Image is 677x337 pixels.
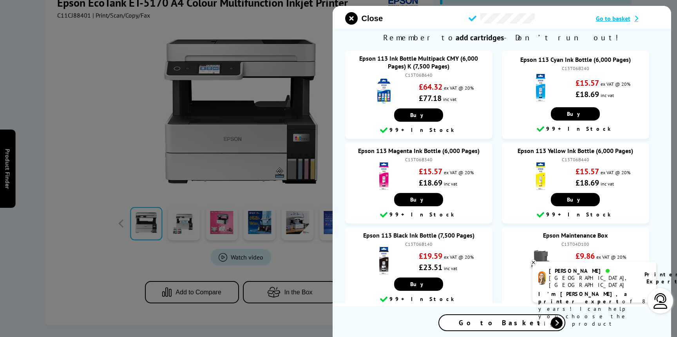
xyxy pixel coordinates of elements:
a: Go to basket [596,14,659,22]
div: C13T06B640 [353,72,485,78]
img: user-headset-light.svg [653,293,668,309]
strong: £15.57 [576,78,599,88]
strong: £15.57 [419,166,442,177]
div: C13T06B340 [353,157,485,162]
strong: £77.18 [419,93,442,103]
strong: £18.69 [576,89,599,99]
span: inc vat [444,265,457,271]
div: C13T04D100 [510,241,641,247]
img: Epson Maintenance Box [527,247,554,274]
span: ex VAT @ 20% [601,169,630,175]
strong: £15.57 [576,166,599,177]
div: 99+ In Stock [506,124,645,134]
img: Epson 113 Cyan Ink Bottle (6,000 Pages) [527,74,554,101]
strong: £18.69 [419,178,442,188]
div: 99+ In Stock [349,295,489,304]
span: inc vat [443,96,456,102]
span: ex VAT @ 20% [601,81,630,87]
span: Buy [411,196,427,203]
span: ex VAT @ 20% [444,85,474,91]
span: Go to basket [596,14,630,22]
div: 99+ In Stock [349,126,489,135]
a: Epson 113 Magenta Ink Bottle (6,000 Pages) [358,147,480,155]
span: Close [362,14,383,23]
img: Epson 113 Ink Bottle Multipack CMY (6,000 Pages) K (7,500 Pages) [370,78,398,105]
img: Epson 113 Magenta Ink Bottle (6,000 Pages) [370,162,398,190]
a: Epson 113 Black Ink Bottle (7,500 Pages) [363,231,474,239]
strong: £64.32 [419,82,442,92]
a: Epson 113 Cyan Ink Bottle (6,000 Pages) [520,56,631,63]
span: Remember to - Don’t run out! [333,29,671,47]
span: ex VAT @ 20% [444,254,474,260]
a: Epson 113 Yellow Ink Bottle (6,000 Pages) [518,147,634,155]
span: ex VAT @ 20% [444,169,474,175]
a: Go to Basket [438,314,565,331]
strong: £19.59 [419,251,442,261]
span: Buy [567,110,584,117]
div: C13T06B440 [510,157,641,162]
div: C13T06B140 [353,241,485,247]
span: inc vat [601,92,614,98]
span: inc vat [444,181,457,187]
b: add cartridges [456,32,504,43]
span: Buy [411,112,427,119]
span: ex VAT @ 20% [596,254,626,260]
b: I'm [PERSON_NAME], a printer expert [538,290,630,305]
a: Epson Maintenance Box [543,231,608,239]
div: 99+ In Stock [506,210,645,220]
div: 99+ In Stock [506,295,645,304]
strong: £23.51 [419,262,442,272]
div: [PERSON_NAME] [549,267,635,274]
strong: £18.69 [576,178,599,188]
span: Buy [567,196,584,203]
span: inc vat [601,181,614,187]
strong: £9.86 [576,251,595,261]
a: Epson 113 Ink Bottle Multipack CMY (6,000 Pages) K (7,500 Pages) [360,54,478,70]
div: C13T06B240 [510,65,641,71]
img: amy-livechat.png [538,271,546,285]
p: of 8 years! I can help you choose the right product [538,290,650,328]
img: Epson 113 Black Ink Bottle (7,500 Pages) [370,247,398,274]
div: 99+ In Stock [349,210,489,220]
span: Go to Basket [459,318,545,327]
img: Epson 113 Yellow Ink Bottle (6,000 Pages) [527,162,554,190]
div: [GEOGRAPHIC_DATA], [GEOGRAPHIC_DATA] [549,274,635,288]
button: close modal [345,12,383,25]
span: Buy [411,281,427,288]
